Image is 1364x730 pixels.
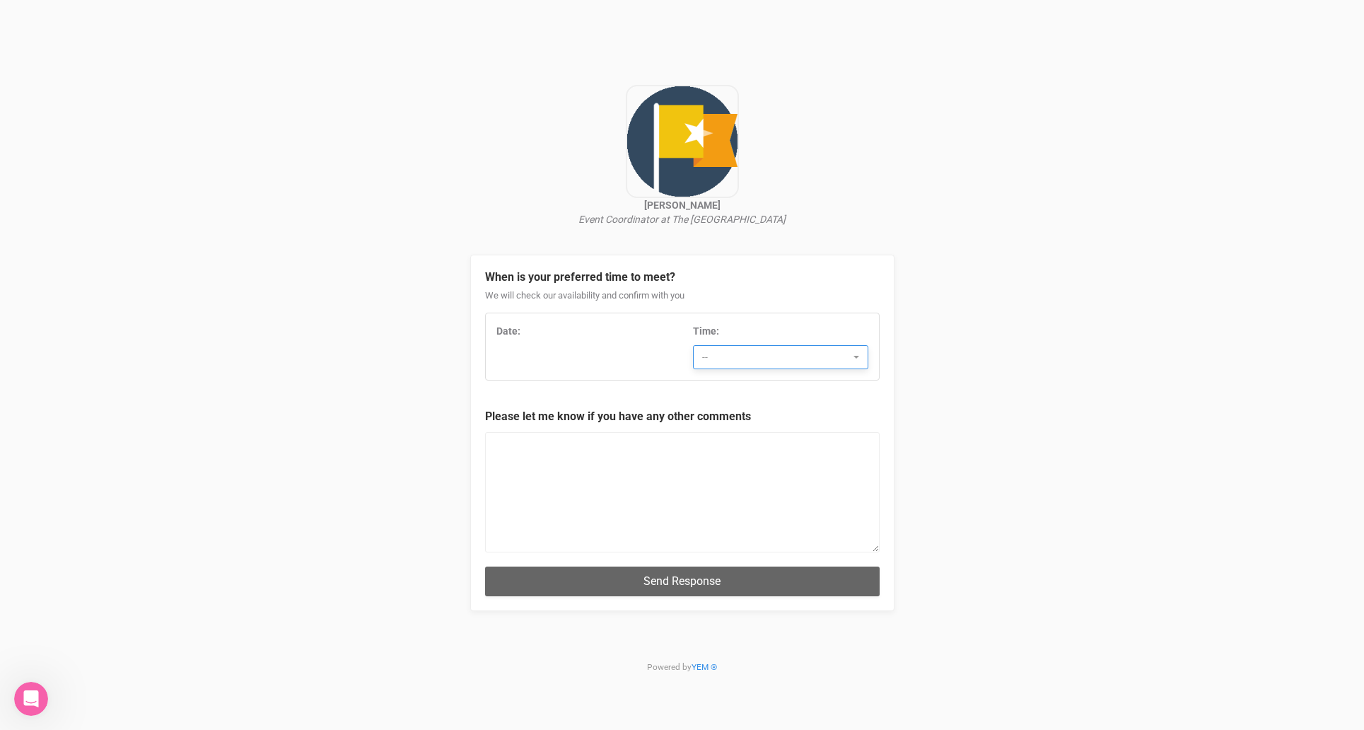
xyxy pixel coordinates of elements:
[626,85,739,198] img: profile.png
[485,270,880,286] legend: When is your preferred time to meet?
[470,625,894,697] p: Powered by
[692,662,717,672] a: YEM ®
[485,409,880,425] legend: Please let me know if you have any other comments
[644,199,721,211] strong: [PERSON_NAME]
[14,682,48,716] iframe: Intercom live chat
[485,567,880,596] button: Send Response
[693,325,719,337] strong: Time:
[578,214,786,225] i: Event Coordinator at The [GEOGRAPHIC_DATA]
[693,345,868,369] button: --
[485,289,880,313] div: We will check our availability and confirm with you
[496,325,520,337] strong: Date:
[702,350,850,364] span: --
